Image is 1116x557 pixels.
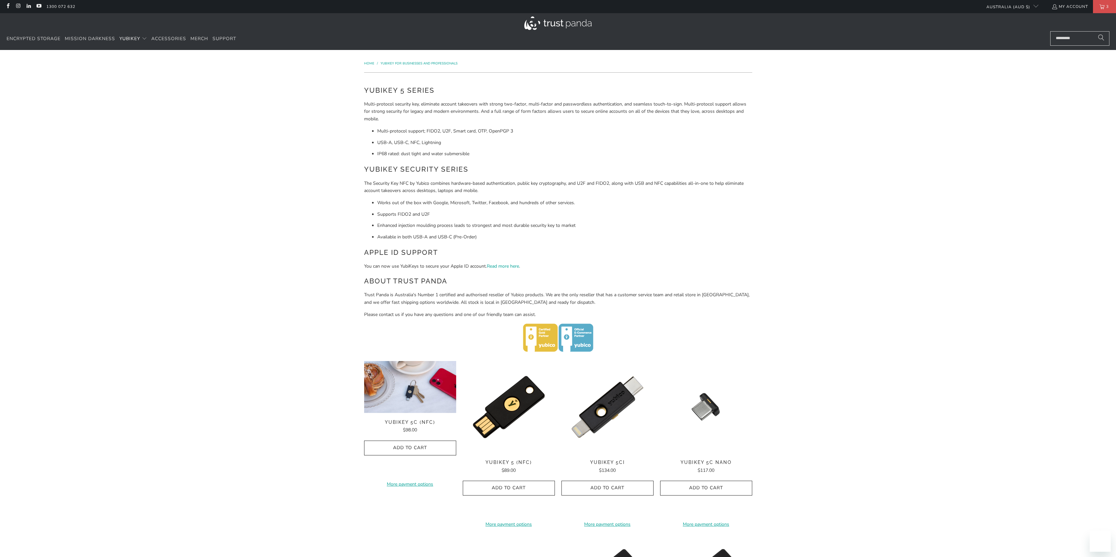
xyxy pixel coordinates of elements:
[364,420,456,425] span: YubiKey 5C (NFC)
[46,3,75,10] a: 1300 072 632
[524,16,592,30] img: Trust Panda Australia
[660,361,752,453] a: YubiKey 5C Nano - Trust Panda YubiKey 5C Nano - Trust Panda
[463,521,555,528] a: More payment options
[364,101,752,123] p: Multi-protocol security key, eliminate account takeovers with strong two-factor, multi-factor and...
[212,31,236,47] a: Support
[364,180,752,195] p: The Security Key NFC by Yubico combines hardware-based authentication, public key cryptography, a...
[364,247,752,258] h2: Apple ID Support
[463,361,555,453] img: YubiKey 5 (NFC) - Trust Panda
[377,211,752,218] li: Supports FIDO2 and U2F
[1052,3,1088,10] a: My Account
[65,31,115,47] a: Mission Darkness
[364,441,456,455] button: Add to Cart
[463,361,555,453] a: YubiKey 5 (NFC) - Trust Panda YubiKey 5 (NFC) - Trust Panda
[377,222,752,229] li: Enhanced injection moulding process leads to strongest and most durable security key to market
[660,481,752,496] button: Add to Cart
[364,361,456,413] img: YubiKey 5C (NFC) - Trust Panda
[36,4,41,9] a: Trust Panda Australia on YouTube
[26,4,31,9] a: Trust Panda Australia on LinkedIn
[364,361,456,413] a: YubiKey 5C (NFC) - Trust Panda YubiKey 5C (NFC) - Trust Panda
[561,361,654,453] img: YubiKey 5Ci - Trust Panda
[377,199,752,206] li: Works out of the box with Google, Microsoft, Twitter, Facebook, and hundreds of other services.
[561,460,654,474] a: YubiKey 5Ci $134.00
[377,128,752,135] li: Multi-protocol support; FIDO2, U2F, Smart card, OTP, OpenPGP 3
[364,276,752,286] h2: About Trust Panda
[561,361,654,453] a: YubiKey 5Ci - Trust Panda YubiKey 5Ci - Trust Panda
[364,85,752,96] h2: YubiKey 5 Series
[212,36,236,42] span: Support
[660,361,752,453] img: YubiKey 5C Nano - Trust Panda
[660,521,752,528] a: More payment options
[377,139,752,146] li: USB-A, USB-C, NFC, Lightning
[151,36,186,42] span: Accessories
[660,460,752,465] span: YubiKey 5C Nano
[119,31,147,47] summary: YubiKey
[403,427,417,433] span: $98.00
[599,467,616,473] span: $134.00
[371,445,449,451] span: Add to Cart
[119,36,140,42] span: YubiKey
[364,291,752,306] p: Trust Panda is Australia's Number 1 certified and authorised reseller of Yubico products. We are ...
[364,311,752,318] p: Please contact us if you have any questions and one of our friendly team can assist.
[381,61,458,66] a: YubiKey for Businesses and Professionals
[7,31,61,47] a: Encrypted Storage
[561,521,654,528] a: More payment options
[364,420,456,434] a: YubiKey 5C (NFC) $98.00
[377,233,752,241] li: Available in both USB-A and USB-C (Pre-Order)
[470,485,548,491] span: Add to Cart
[1093,31,1109,46] button: Search
[364,61,374,66] span: Home
[377,150,752,157] li: IP68 rated: dust tight and water submersible
[1050,31,1109,46] input: Search...
[698,467,714,473] span: $117.00
[15,4,21,9] a: Trust Panda Australia on Instagram
[190,31,208,47] a: Merch
[568,485,647,491] span: Add to Cart
[364,481,456,488] a: More payment options
[463,481,555,496] button: Add to Cart
[463,460,555,474] a: YubiKey 5 (NFC) $89.00
[487,263,519,269] a: Read more here
[561,481,654,496] button: Add to Cart
[151,31,186,47] a: Accessories
[364,61,375,66] a: Home
[7,36,61,42] span: Encrypted Storage
[502,467,516,473] span: $89.00
[364,164,752,175] h2: YubiKey Security Series
[7,31,236,47] nav: Translation missing: en.navigation.header.main_nav
[561,460,654,465] span: YubiKey 5Ci
[65,36,115,42] span: Mission Darkness
[364,263,752,270] p: You can now use YubiKeys to secure your Apple ID account. .
[667,485,745,491] span: Add to Cart
[377,61,378,66] span: /
[190,36,208,42] span: Merch
[5,4,11,9] a: Trust Panda Australia on Facebook
[463,460,555,465] span: YubiKey 5 (NFC)
[1090,531,1111,552] iframe: Button to launch messaging window
[660,460,752,474] a: YubiKey 5C Nano $117.00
